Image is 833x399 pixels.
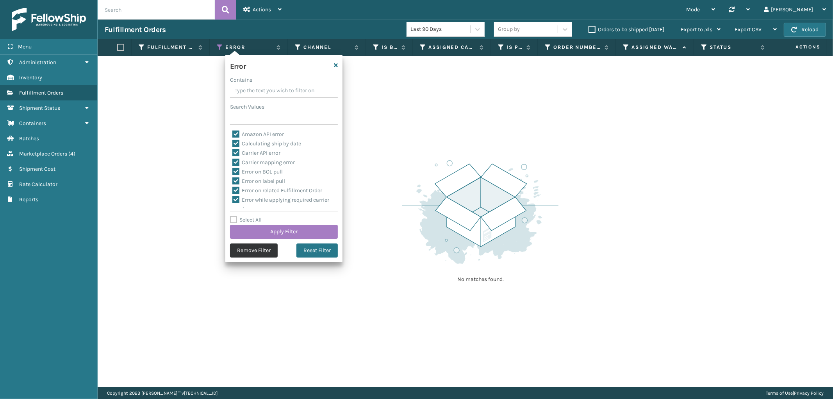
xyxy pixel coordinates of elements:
span: Containers [19,120,46,127]
button: Remove Filter [230,243,278,258]
span: Fulfillment Orders [19,89,63,96]
label: Error on related Fulfillment Order [232,187,322,194]
span: ( 4 ) [68,150,75,157]
label: Assigned Carrier Service [428,44,476,51]
label: Status [710,44,757,51]
span: Batches [19,135,39,142]
h3: Fulfillment Orders [105,25,166,34]
label: Calculating ship by date [232,140,301,147]
label: Carrier mapping error [232,159,295,166]
div: | [766,387,824,399]
input: Type the text you wish to filter on [230,84,338,98]
a: Terms of Use [766,390,793,396]
label: Contains [230,76,252,84]
label: Order Number [553,44,601,51]
label: Select All [230,216,262,223]
button: Reset Filter [296,243,338,258]
p: Copyright 2023 [PERSON_NAME]™ v [TECHNICAL_ID] [107,387,218,399]
span: Marketplace Orders [19,150,67,157]
button: Apply Filter [230,225,338,239]
label: Amazon API error [232,131,284,138]
div: Group by [498,25,520,34]
a: Privacy Policy [794,390,824,396]
span: Shipment Cost [19,166,55,172]
label: Fulfillment Order Id [147,44,194,51]
label: Is Prime [507,44,523,51]
span: Menu [18,43,32,50]
label: Channel [303,44,351,51]
span: Actions [253,6,271,13]
h4: Error [230,59,246,71]
label: Error on BOL pull [232,168,283,175]
span: Rate Calculator [19,181,57,188]
img: logo [12,8,86,31]
label: Error while applying required carrier service [232,197,329,213]
label: Search Values [230,103,264,111]
span: Export CSV [735,26,762,33]
span: Mode [686,6,700,13]
label: Error [225,44,273,51]
label: Carrier API error [232,150,280,156]
label: Orders to be shipped [DATE] [589,26,664,33]
button: Reload [784,23,826,37]
label: Error on label pull [232,178,285,184]
div: Last 90 Days [410,25,471,34]
span: Actions [771,41,825,54]
span: Shipment Status [19,105,60,111]
label: Is Buy Shipping [382,44,398,51]
label: Assigned Warehouse [631,44,679,51]
span: Inventory [19,74,42,81]
span: Administration [19,59,56,66]
span: Export to .xls [681,26,712,33]
span: Reports [19,196,38,203]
